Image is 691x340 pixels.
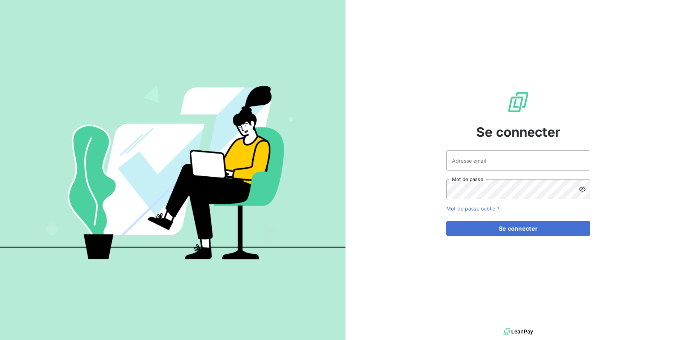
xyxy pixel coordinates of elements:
[446,205,499,212] a: Mot de passe oublié ?
[446,221,590,236] button: Se connecter
[476,122,560,142] span: Se connecter
[507,91,530,114] img: Logo LeanPay
[446,150,590,171] input: placeholder
[503,326,533,337] img: logo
